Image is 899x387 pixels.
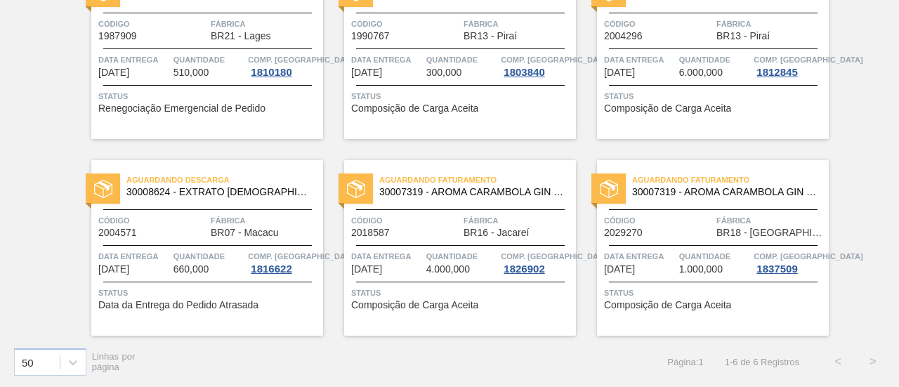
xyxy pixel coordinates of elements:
[22,356,34,368] div: 50
[351,228,390,238] span: 2018587
[379,187,565,197] span: 30007319 - AROMA CARAMBOLA GIN TONIC
[173,53,245,67] span: Quantidade
[716,228,825,238] span: BR18 - Pernambuco
[576,160,829,336] a: statusAguardando Faturamento30007319 - AROMA CARAMBOLA GIN TONICCódigo2029270FábricaBR18 - [GEOGR...
[754,53,862,67] span: Comp. Carga
[679,264,723,275] span: 1.000,000
[351,249,423,263] span: Data entrega
[604,31,643,41] span: 2004296
[98,31,137,41] span: 1987909
[323,160,576,336] a: statusAguardando Faturamento30007319 - AROMA CARAMBOLA GIN TONICCódigo2018587FábricaBR16 - Jacare...
[351,214,460,228] span: Código
[351,264,382,275] span: 08/09/2025
[98,249,170,263] span: Data entrega
[501,67,547,78] div: 1803840
[604,249,676,263] span: Data entrega
[426,53,498,67] span: Quantidade
[211,17,320,31] span: Fábrica
[604,67,635,78] span: 02/09/2025
[464,31,517,41] span: BR13 - Piraí
[248,263,294,275] div: 1816622
[501,53,610,67] span: Comp. Carga
[248,67,294,78] div: 1810180
[98,17,207,31] span: Código
[173,67,209,78] span: 510,000
[754,53,825,78] a: Comp. [GEOGRAPHIC_DATA]1812845
[716,31,770,41] span: BR13 - Piraí
[604,53,676,67] span: Data entrega
[351,103,478,114] span: Composição de Carga Aceita
[94,180,112,198] img: status
[173,249,245,263] span: Quantidade
[632,187,818,197] span: 30007319 - AROMA CARAMBOLA GIN TONIC
[211,214,320,228] span: Fábrica
[820,344,855,379] button: <
[98,300,258,310] span: Data da Entrega do Pedido Atrasada
[248,249,357,263] span: Comp. Carga
[716,214,825,228] span: Fábrica
[725,357,799,367] span: 1 - 6 de 6 Registros
[98,228,137,238] span: 2004571
[248,53,320,78] a: Comp. [GEOGRAPHIC_DATA]1810180
[604,214,713,228] span: Código
[379,173,576,187] span: Aguardando Faturamento
[98,103,265,114] span: Renegociação Emergencial de Pedido
[92,351,136,372] span: Linhas por página
[351,53,423,67] span: Data entrega
[604,89,825,103] span: Status
[604,286,825,300] span: Status
[754,67,800,78] div: 1812845
[667,357,703,367] span: Página : 1
[464,214,572,228] span: Fábrica
[211,228,278,238] span: BR07 - Macacu
[501,249,610,263] span: Comp. Carga
[604,264,635,275] span: 23/09/2025
[426,249,498,263] span: Quantidade
[501,53,572,78] a: Comp. [GEOGRAPHIC_DATA]1803840
[70,160,323,336] a: statusAguardando Descarga30008624 - EXTRATO [DEMOGRAPHIC_DATA] WBMIXCódigo2004571FábricaBR07 - Ma...
[754,249,825,275] a: Comp. [GEOGRAPHIC_DATA]1837509
[248,249,320,275] a: Comp. [GEOGRAPHIC_DATA]1816622
[426,67,462,78] span: 300,000
[464,228,529,238] span: BR16 - Jacareí
[211,31,271,41] span: BR21 - Lages
[126,187,312,197] span: 30008624 - EXTRATO AROMATICO WBMIX
[604,103,731,114] span: Composição de Carga Aceita
[248,53,357,67] span: Comp. Carga
[351,31,390,41] span: 1990767
[754,249,862,263] span: Comp. Carga
[126,173,323,187] span: Aguardando Descarga
[98,89,320,103] span: Status
[716,17,825,31] span: Fábrica
[679,249,751,263] span: Quantidade
[98,214,207,228] span: Código
[604,300,731,310] span: Composição de Carga Aceita
[351,286,572,300] span: Status
[351,300,478,310] span: Composição de Carga Aceita
[426,264,470,275] span: 4.000,000
[501,249,572,275] a: Comp. [GEOGRAPHIC_DATA]1826902
[632,173,829,187] span: Aguardando Faturamento
[347,180,365,198] img: status
[173,264,209,275] span: 660,000
[351,67,382,78] span: 02/09/2025
[464,17,572,31] span: Fábrica
[98,264,129,275] span: 06/09/2025
[754,263,800,275] div: 1837509
[600,180,618,198] img: status
[351,17,460,31] span: Código
[679,67,723,78] span: 6.000,000
[855,344,891,379] button: >
[351,89,572,103] span: Status
[679,53,751,67] span: Quantidade
[98,53,170,67] span: Data entrega
[604,228,643,238] span: 2029270
[604,17,713,31] span: Código
[501,263,547,275] div: 1826902
[98,67,129,78] span: 21/08/2025
[98,286,320,300] span: Status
